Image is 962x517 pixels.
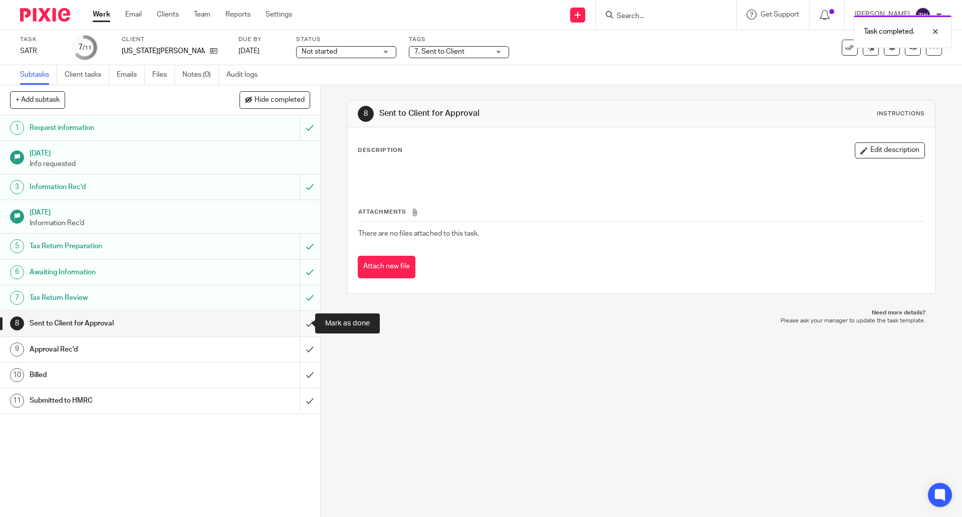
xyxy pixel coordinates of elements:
[10,342,24,357] div: 9
[30,290,203,305] h1: Tax Return Review
[358,256,415,278] button: Attach new file
[194,10,210,20] a: Team
[20,36,60,44] label: Task
[125,10,142,20] a: Email
[30,159,310,169] p: Info requested
[20,65,57,85] a: Subtasks
[20,46,60,56] div: SATR
[30,342,203,357] h1: Approval Rec'd
[10,291,24,305] div: 7
[357,317,925,325] p: Please ask your manager to update the task template.
[10,180,24,194] div: 3
[152,65,175,85] a: Files
[414,48,464,55] span: 7. Sent to Client
[239,91,310,108] button: Hide completed
[10,239,24,253] div: 5
[358,106,374,122] div: 8
[65,65,109,85] a: Client tasks
[83,45,92,51] small: /11
[358,146,402,154] p: Description
[30,218,310,228] p: Information Rec'd
[78,42,92,53] div: 7
[855,142,925,158] button: Edit description
[409,36,509,44] label: Tags
[30,205,310,218] h1: [DATE]
[296,36,396,44] label: Status
[358,209,406,215] span: Attachments
[30,180,203,195] h1: Information Rec'd
[30,265,203,280] h1: Awaiting Information
[225,10,251,20] a: Reports
[30,120,203,135] h1: Request information
[30,368,203,383] h1: Billed
[30,239,203,254] h1: Tax Return Preparation
[10,121,24,135] div: 1
[10,316,24,330] div: 8
[864,27,914,37] p: Task completed.
[30,146,310,158] h1: [DATE]
[117,65,145,85] a: Emails
[302,48,337,55] span: Not started
[10,394,24,408] div: 11
[122,36,226,44] label: Client
[877,110,925,118] div: Instructions
[30,316,203,331] h1: Sent to Client for Approval
[10,91,65,108] button: + Add subtask
[357,309,925,317] p: Need more details?
[915,7,931,23] img: svg%3E
[255,96,305,104] span: Hide completed
[238,36,284,44] label: Due by
[20,8,70,22] img: Pixie
[379,108,663,119] h1: Sent to Client for Approval
[10,265,24,279] div: 6
[122,46,205,56] p: [US_STATE][PERSON_NAME]
[266,10,292,20] a: Settings
[93,10,110,20] a: Work
[10,368,24,382] div: 10
[157,10,179,20] a: Clients
[358,230,479,237] span: There are no files attached to this task.
[238,48,260,55] span: [DATE]
[30,393,203,408] h1: Submitted to HMRC
[182,65,219,85] a: Notes (0)
[226,65,265,85] a: Audit logs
